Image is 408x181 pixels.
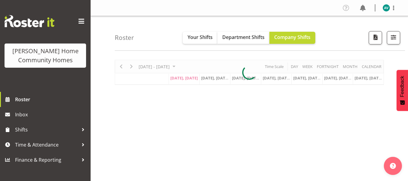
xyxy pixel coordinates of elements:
div: [PERSON_NAME] Home Community Homes [11,47,80,65]
span: Company Shifts [274,34,310,40]
button: Company Shifts [269,32,315,44]
h4: Roster [115,34,134,41]
img: help-xxl-2.png [390,163,396,169]
img: Rosterit website logo [5,15,54,27]
span: Finance & Reporting [15,155,79,164]
span: Department Shifts [222,34,265,40]
button: Filter Shifts [387,31,400,44]
span: Inbox [15,110,88,119]
button: Download a PDF of the roster according to the set date range. [369,31,382,44]
span: Time & Attendance [15,140,79,149]
img: asiasiga-vili8528.jpg [383,4,390,11]
span: Your Shifts [188,34,213,40]
button: Your Shifts [183,32,217,44]
span: Shifts [15,125,79,134]
button: Department Shifts [217,32,269,44]
button: Feedback - Show survey [397,70,408,111]
span: Roster [15,95,88,104]
span: Feedback [400,76,405,97]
